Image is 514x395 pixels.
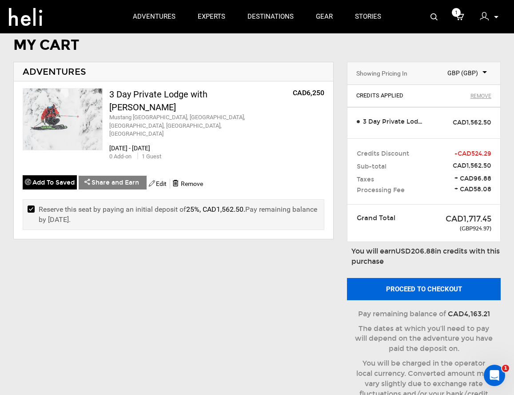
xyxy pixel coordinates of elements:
p: experts [198,12,225,21]
span: Select box activate [431,67,491,77]
span: 25%, CAD1,562.50 . [186,205,245,214]
span: 0 Add-on [109,153,131,160]
span: Processing Fee [357,186,405,195]
span: 1 [452,8,461,17]
h2: ADVENTURES [23,67,324,77]
a: Remove [470,94,491,98]
img: search-bar-icon.svg [430,13,438,20]
div: Grand Total [350,214,412,223]
img: signin-icon-3x.png [480,12,489,21]
op: CAD6,250 [293,89,324,97]
p: adventures [133,12,175,21]
iframe: Intercom live chat [484,365,505,386]
button: Add To Saved [23,175,77,189]
span: Sub-total [357,162,386,171]
span: + CAD58.08 [431,185,491,194]
span: GBP (GBP) [436,69,487,77]
span: 3 Day Private Lodge with [PERSON_NAME] [361,117,424,126]
button: Proceed to checkout [347,278,501,300]
strong: CAD1,562.50 [453,162,491,169]
div: CAD1,717.45 [418,214,491,225]
span: Credits Discount [357,149,409,158]
label: Reserve this seat by paying an initial deposit of Pay remaining balance by [DATE]. [28,204,319,225]
img: images [23,89,102,150]
div: 3 Day Private Lodge with [PERSON_NAME] [109,88,260,113]
div: Mustang [GEOGRAPHIC_DATA], [GEOGRAPHIC_DATA], [GEOGRAPHIC_DATA], [GEOGRAPHIC_DATA], [GEOGRAPHIC_D... [109,113,260,138]
div: Credits Applied [356,92,458,100]
span: -CAD524.29 [454,149,491,158]
div: [DATE] - [DATE] [109,144,324,153]
p: destinations [247,12,294,21]
button: Remove [171,177,205,190]
b: USD206.88 [395,247,435,255]
h1: MY CART [13,37,501,53]
span: 1 [502,365,509,372]
strong: CAD4,163.21 [448,310,490,318]
span: + CAD96.88 [431,174,491,183]
span: The dates at which you’ll need to pay will depend on the adventure you have paid the deposit on. [355,324,493,353]
button: Edit [147,177,169,190]
div: Showing Pricing In [356,69,407,78]
span: Pay remaining balance of [358,310,446,318]
span: Taxes [357,175,374,184]
span: CAD1,562.50 [453,118,491,127]
div: 1 Guest [137,153,161,161]
span: Remove [181,180,203,187]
